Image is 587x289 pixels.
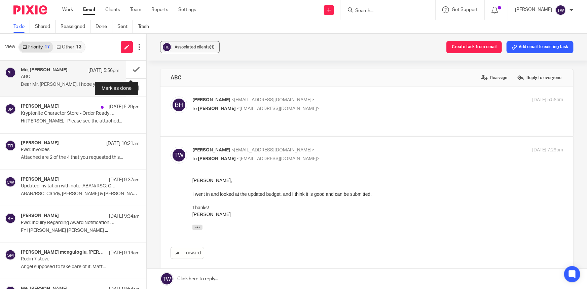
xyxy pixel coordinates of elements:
[117,20,133,33] a: Sent
[21,82,119,87] p: Dear Mr. [PERSON_NAME], I hope you are well. Is the...
[5,177,16,187] img: svg%3E
[178,6,196,13] a: Settings
[5,43,15,50] span: View
[192,106,197,111] span: to
[231,148,314,152] span: <[EMAIL_ADDRESS][DOMAIN_NAME]>
[151,6,168,13] a: Reports
[96,20,112,33] a: Done
[21,147,116,153] p: Fwd: Invoices
[171,97,187,113] img: svg%3E
[83,6,95,13] a: Email
[21,74,100,80] p: ABC
[198,156,236,161] span: [PERSON_NAME]
[109,104,140,110] p: [DATE] 5:29pm
[515,6,552,13] p: [PERSON_NAME]
[106,140,140,147] p: [DATE] 10:21am
[21,228,140,233] p: FYI [PERSON_NAME] [PERSON_NAME] ...
[21,140,59,146] h4: [PERSON_NAME]
[21,213,59,219] h4: [PERSON_NAME]
[44,45,50,49] div: 17
[21,264,140,270] p: Angel supposed to take care of it. Matt...
[175,45,215,49] span: Associated clients
[446,41,502,53] button: Create task from email
[5,213,16,224] img: svg%3E
[19,42,53,52] a: Priority17
[53,42,84,52] a: Other13
[76,45,81,49] div: 13
[5,250,16,260] img: svg%3E
[21,118,140,124] p: Hi [PERSON_NAME], Please see the attached...
[355,8,415,14] input: Search
[162,42,172,52] img: svg%3E
[21,191,140,197] p: ABAN/RSC: Candy, [PERSON_NAME] & [PERSON_NAME] You have...
[192,156,197,161] span: to
[532,97,563,104] p: [DATE] 5:56pm
[5,140,16,151] img: svg%3E
[21,177,59,182] h4: [PERSON_NAME]
[13,20,30,33] a: To do
[198,106,236,111] span: [PERSON_NAME]
[138,20,154,33] a: Trash
[13,5,47,14] img: Pixie
[21,220,116,226] p: Fwd: Inquiry Regarding Award Notification and Fund Availability
[479,73,509,83] label: Reassign
[516,73,563,83] label: Reply to everyone
[21,155,140,160] p: Attached are 2 of the 4 that you requested this...
[237,156,320,161] span: <[EMAIL_ADDRESS][DOMAIN_NAME]>
[109,250,140,256] p: [DATE] 9:14am
[21,183,116,189] p: Updated invitation with note: ABAN/RSC: Candy, [PERSON_NAME] & [PERSON_NAME] @ [DATE] 2pm - 3:20p...
[452,7,478,12] span: Get Support
[171,74,181,81] h4: ABC
[237,106,320,111] span: <[EMAIL_ADDRESS][DOMAIN_NAME]>
[210,45,215,49] span: (1)
[171,147,187,164] img: svg%3E
[5,67,16,78] img: svg%3E
[507,41,574,53] button: Add email to existing task
[160,41,220,53] button: Associated clients(1)
[192,98,230,102] span: [PERSON_NAME]
[62,6,73,13] a: Work
[109,213,140,220] p: [DATE] 9:34am
[21,67,68,73] h4: Me, [PERSON_NAME]
[61,20,90,33] a: Reassigned
[532,147,563,154] p: [DATE] 7:29pm
[21,104,59,109] h4: [PERSON_NAME]
[171,247,204,259] a: Forward
[21,111,116,116] p: Kryptonite Character Store - Order Ready to Ship [DATE]
[555,5,566,15] img: svg%3E
[5,104,16,114] img: svg%3E
[88,67,119,74] p: [DATE] 5:56pm
[21,256,116,262] p: Rodin 7 stove
[35,20,56,33] a: Shared
[192,148,230,152] span: [PERSON_NAME]
[105,6,120,13] a: Clients
[109,177,140,183] p: [DATE] 9:37am
[231,98,314,102] span: <[EMAIL_ADDRESS][DOMAIN_NAME]>
[130,6,141,13] a: Team
[21,250,106,255] h4: [PERSON_NAME] menguloglu, [PERSON_NAME]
